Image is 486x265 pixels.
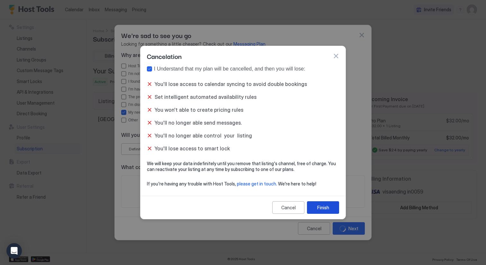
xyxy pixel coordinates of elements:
span: You'll lose access to smart lock [155,145,230,152]
span: Cancelation [147,51,182,61]
div: Finish [317,204,329,211]
span: Set intelligent automated availability rules [155,94,256,100]
span: You'll no longer able control your listing [155,132,252,139]
span: please get in touch. [237,181,277,186]
span: You'll no longer able send messages. [155,119,242,126]
span: If you're having any trouble with Host Tools, We're here to help! [147,181,339,187]
div: Cancel [281,204,296,211]
span: You'll lose access to calendar syncing to avoid double bookings [155,81,307,87]
div: true [147,66,339,72]
span: You won't able to create pricing rules [155,107,243,113]
button: Finish [307,201,339,214]
div: I Understand that my plan will be cancelled, and then you will lose: [154,66,305,72]
span: We will keep your data indefinitely until you remove that listing's channel, free of charge. You ... [147,161,339,172]
button: Cancel [272,201,304,214]
div: Open Intercom Messenger [6,243,22,259]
